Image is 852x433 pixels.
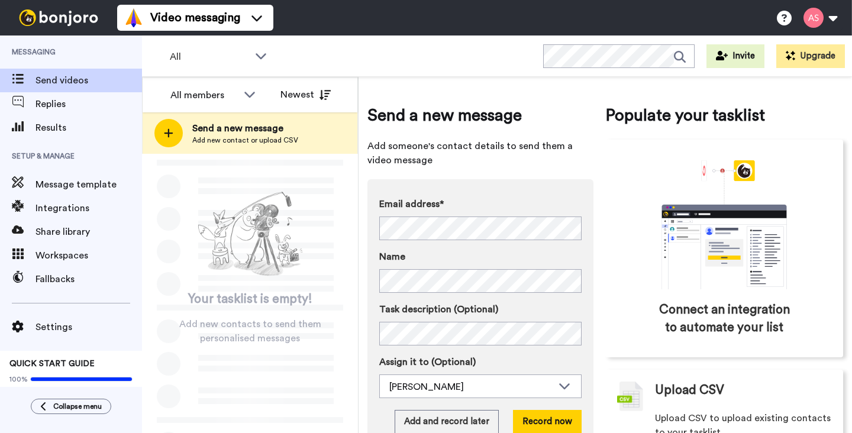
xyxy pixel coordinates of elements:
[379,302,582,316] label: Task description (Optional)
[35,97,142,111] span: Replies
[31,399,111,414] button: Collapse menu
[14,9,103,26] img: bj-logo-header-white.svg
[191,187,309,282] img: ready-set-action.png
[53,402,102,411] span: Collapse menu
[379,197,582,211] label: Email address*
[35,272,142,286] span: Fallbacks
[35,320,142,334] span: Settings
[35,177,142,192] span: Message template
[367,104,593,127] span: Send a new message
[9,374,28,384] span: 100%
[655,382,724,399] span: Upload CSV
[192,135,298,145] span: Add new contact or upload CSV
[9,360,95,368] span: QUICK START GUIDE
[379,250,405,264] span: Name
[192,121,298,135] span: Send a new message
[272,83,340,106] button: Newest
[617,382,643,411] img: csv-grey.png
[170,88,238,102] div: All members
[367,139,593,167] span: Add someone's contact details to send them a video message
[656,301,793,337] span: Connect an integration to automate your list
[605,104,843,127] span: Populate your tasklist
[150,9,240,26] span: Video messaging
[706,44,764,68] button: Invite
[35,121,142,135] span: Results
[379,355,582,369] label: Assign it to (Optional)
[170,50,249,64] span: All
[35,225,142,239] span: Share library
[188,290,312,308] span: Your tasklist is empty!
[389,380,553,394] div: [PERSON_NAME]
[635,160,813,289] div: animation
[124,8,143,27] img: vm-color.svg
[35,201,142,215] span: Integrations
[160,317,340,345] span: Add new contacts to send them personalised messages
[35,248,142,263] span: Workspaces
[35,73,142,88] span: Send videos
[776,44,845,68] button: Upgrade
